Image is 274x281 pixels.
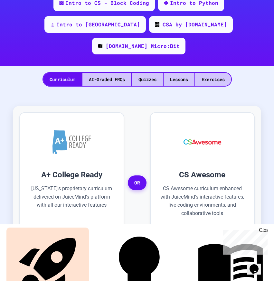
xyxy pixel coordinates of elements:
h3: A+ College Ready [30,169,114,181]
div: Intro to [GEOGRAPHIC_DATA] [56,21,140,28]
h3: CS Awesome [160,169,245,181]
p: [US_STATE]'s proprietary curriculum delivered on JuiceMind's platform with all our interactive fe... [30,184,114,217]
iframe: chat widget [221,227,268,255]
div: Chat with us now!Close [3,3,44,41]
p: CS Awesome curriculum enhanced with JuiceMind's interactive features, live coding environments, a... [160,184,245,217]
iframe: chat widget [247,255,268,275]
div: Curriculum [43,73,82,86]
img: CS Awesome [177,123,228,161]
div: Lessons [164,73,194,86]
div: [DOMAIN_NAME] Micro:Bit [106,42,180,50]
img: CODE_logo_RGB.png [98,44,102,48]
div: Quizzes [132,73,163,86]
span: OR [128,175,146,190]
img: CODE_logo_RGB.png [155,22,159,27]
div: AI-Graded FRQs [82,73,131,86]
img: A+ College Ready [52,130,91,154]
div: CSA by [DOMAIN_NAME] [163,21,227,28]
div: Exercises [195,73,231,86]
